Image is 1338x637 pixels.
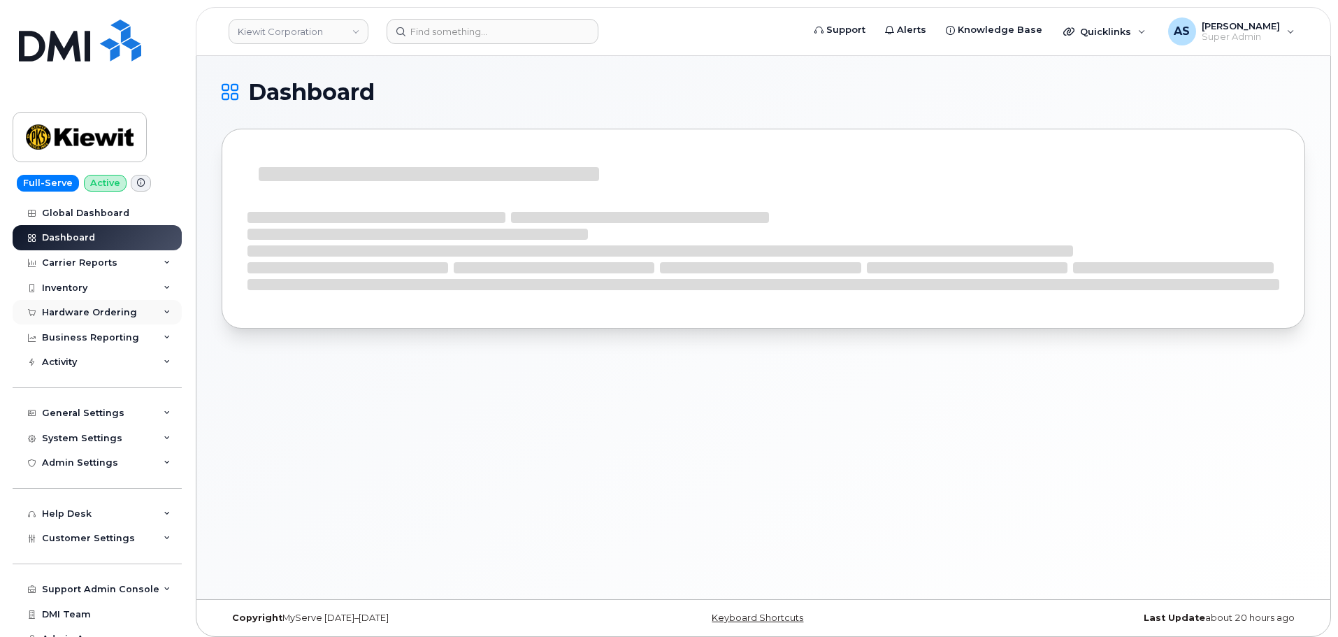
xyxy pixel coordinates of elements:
[248,82,375,103] span: Dashboard
[712,613,803,623] a: Keyboard Shortcuts
[232,613,282,623] strong: Copyright
[222,613,583,624] div: MyServe [DATE]–[DATE]
[1144,613,1205,623] strong: Last Update
[944,613,1305,624] div: about 20 hours ago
